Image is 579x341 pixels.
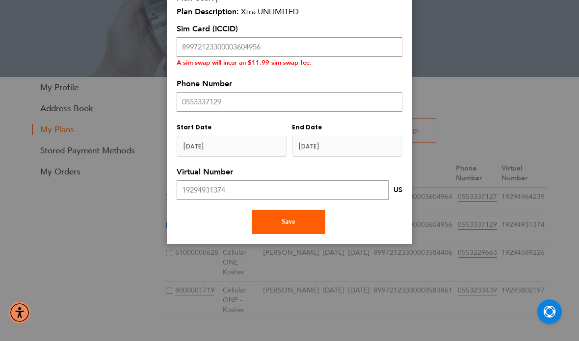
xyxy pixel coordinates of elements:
[252,210,325,234] button: Save
[241,6,299,17] span: Xtra UNLIMITED
[292,123,322,131] span: End Date
[177,167,233,177] span: Virtual Number
[177,58,312,67] small: A sim swap will incur an $11.99 sim swap fee.
[177,24,238,34] span: Sim Card (ICCID)
[9,302,30,323] div: Accessibility Menu
[177,78,232,89] span: Phone Number
[292,136,402,157] input: MM/DD/YYYY
[177,136,287,157] input: y-MM-dd
[282,218,295,225] span: Save
[177,6,239,17] span: Plan Description
[177,123,211,131] span: Start Date
[394,185,402,195] span: US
